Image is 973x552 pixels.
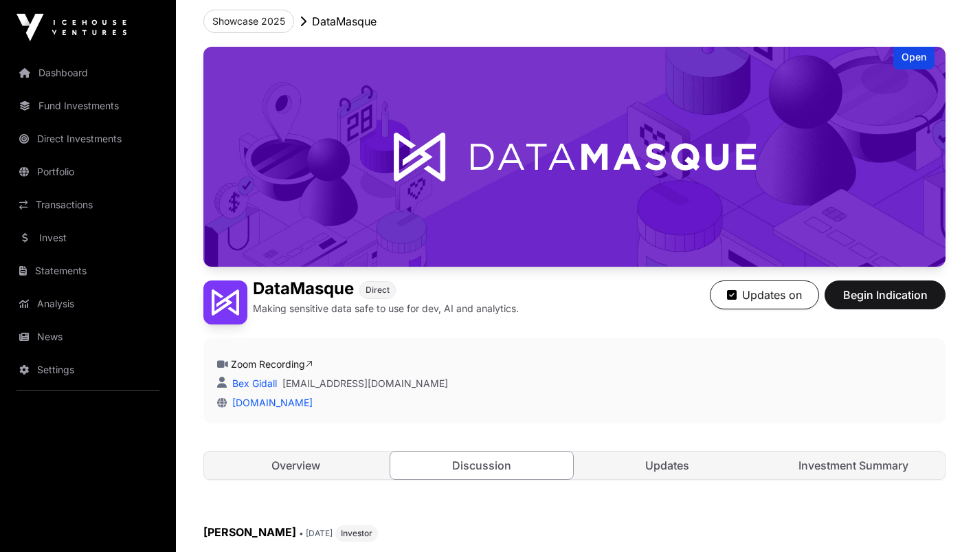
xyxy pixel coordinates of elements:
p: Making sensitive data safe to use for dev, AI and analytics. [253,302,519,316]
img: DataMasque [203,47,946,267]
a: Settings [11,355,165,385]
button: Showcase 2025 [203,10,294,33]
a: Portfolio [11,157,165,187]
img: DataMasque [203,280,247,324]
a: [DOMAIN_NAME] [227,397,313,408]
button: Begin Indication [825,280,946,309]
div: Open [893,47,935,69]
a: Analysis [11,289,165,319]
a: Transactions [11,190,165,220]
a: Bex Gidall [230,377,277,389]
a: Begin Indication [825,294,946,308]
button: Updates on [710,280,819,309]
a: Statements [11,256,165,286]
span: Begin Indication [842,287,928,303]
iframe: Chat Widget [904,486,973,552]
a: Dashboard [11,58,165,88]
h1: DataMasque [253,280,354,299]
a: [EMAIL_ADDRESS][DOMAIN_NAME] [282,377,448,390]
a: Overview [204,452,388,479]
img: Icehouse Ventures Logo [16,14,126,41]
span: Direct [366,285,390,296]
a: Investment Summary [762,452,946,479]
a: Invest [11,223,165,253]
span: Investor [341,528,372,539]
a: Direct Investments [11,124,165,154]
a: Fund Investments [11,91,165,121]
a: News [11,322,165,352]
nav: Tabs [204,452,945,479]
p: DataMasque [312,13,377,30]
a: Zoom Recording [231,358,313,370]
span: • [DATE] [299,528,333,538]
span: [PERSON_NAME] [203,525,296,539]
a: Discussion [390,451,574,480]
a: Updates [576,452,759,479]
